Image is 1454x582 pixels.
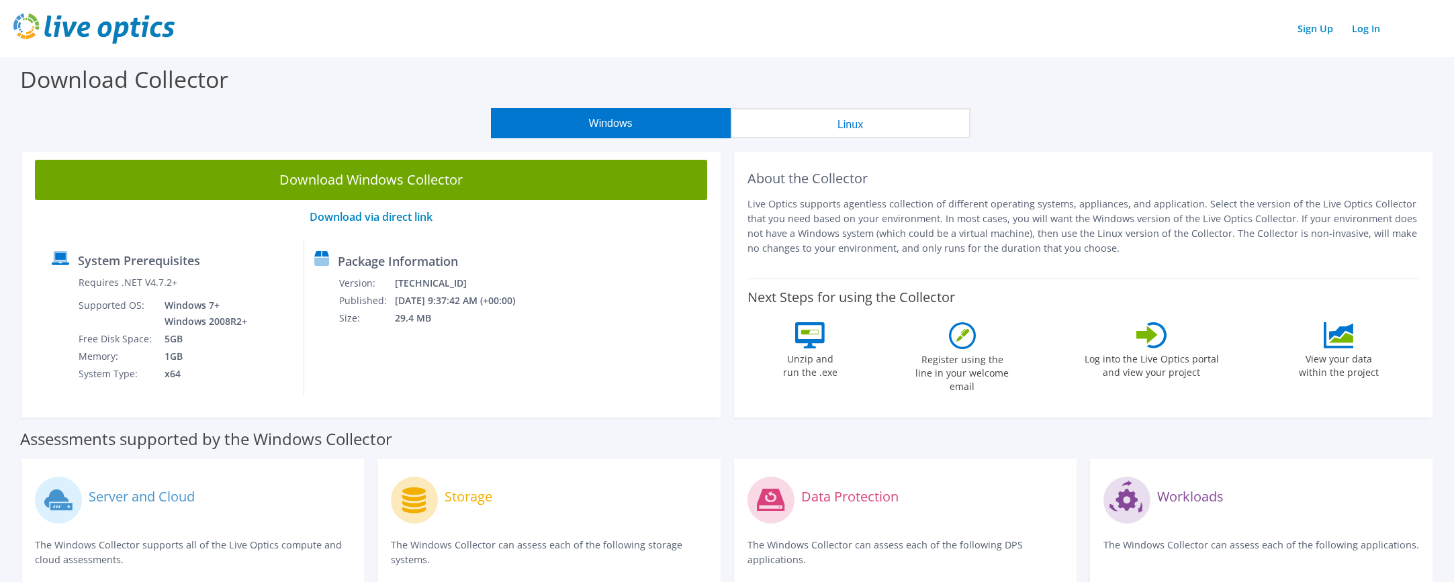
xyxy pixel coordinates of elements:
[310,209,433,224] a: Download via direct link
[338,309,394,327] td: Size:
[912,349,1013,393] label: Register using the line in your welcome email
[801,490,899,503] label: Data Protection
[78,330,154,348] td: Free Disk Space:
[394,292,533,309] td: [DATE] 9:37:42 AM (+00:00)
[154,297,250,330] td: Windows 7+ Windows 2008R2+
[1345,19,1387,38] a: Log In
[78,348,154,365] td: Memory:
[338,254,458,268] label: Package Information
[78,254,200,267] label: System Prerequisites
[747,289,955,305] label: Next Steps for using the Collector
[779,348,841,379] label: Unzip and run the .exe
[1157,490,1224,503] label: Workloads
[89,490,195,503] label: Server and Cloud
[20,432,392,446] label: Assessments supported by the Windows Collector
[1290,348,1387,379] label: View your data within the project
[35,538,351,567] p: The Windows Collector supports all of the Live Optics compute and cloud assessments.
[35,160,707,200] a: Download Windows Collector
[731,108,970,138] button: Linux
[338,292,394,309] td: Published:
[20,64,228,95] label: Download Collector
[747,538,1063,567] p: The Windows Collector can assess each of the following DPS applications.
[445,490,492,503] label: Storage
[79,276,177,289] label: Requires .NET V4.7.2+
[154,348,250,365] td: 1GB
[78,297,154,330] td: Supported OS:
[154,365,250,383] td: x64
[391,538,707,567] p: The Windows Collector can assess each of the following storage systems.
[1084,348,1220,379] label: Log into the Live Optics portal and view your project
[747,171,1420,187] h2: About the Collector
[338,275,394,292] td: Version:
[747,197,1420,256] p: Live Optics supports agentless collection of different operating systems, appliances, and applica...
[154,330,250,348] td: 5GB
[394,309,533,327] td: 29.4 MB
[78,365,154,383] td: System Type:
[1291,19,1340,38] a: Sign Up
[491,108,731,138] button: Windows
[13,13,175,44] img: live_optics_svg.svg
[394,275,533,292] td: [TECHNICAL_ID]
[1103,538,1419,565] p: The Windows Collector can assess each of the following applications.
